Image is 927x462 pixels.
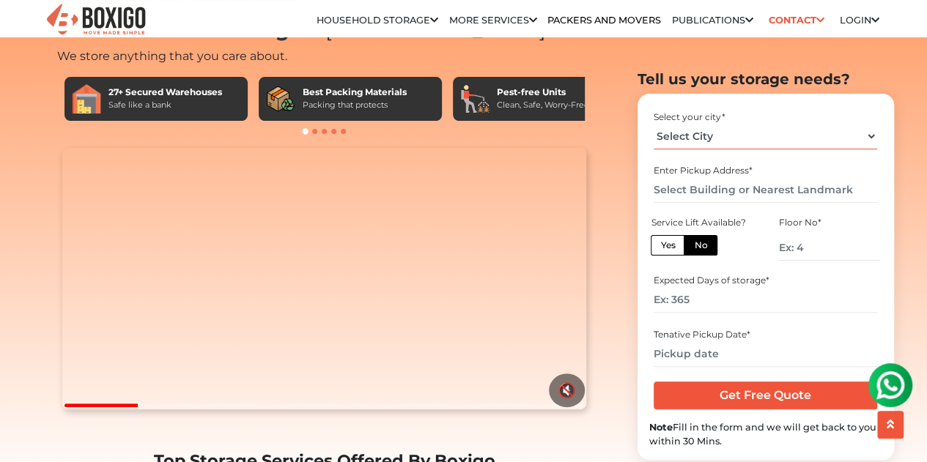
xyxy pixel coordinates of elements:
[654,110,877,123] div: Select your city
[654,340,877,366] input: Pickup date
[654,287,877,313] input: Ex: 365
[778,234,879,260] input: Ex: 4
[654,274,877,287] div: Expected Days of storage
[684,234,717,255] label: No
[460,84,490,113] img: Pest-free Units
[547,15,661,26] a: Packers and Movers
[654,381,877,409] input: Get Free Quote
[654,177,877,203] input: Select Building or Nearest Landmark
[549,373,585,407] button: 🔇
[266,84,295,113] img: Best Packing Materials
[638,70,894,88] h2: Tell us your storage needs?
[72,84,101,113] img: 27+ Secured Warehouses
[839,15,879,26] a: Login
[108,99,222,111] div: Safe like a bank
[15,15,44,44] img: whatsapp-icon.svg
[45,2,147,38] img: Boxigo
[764,9,829,31] a: Contact
[108,86,222,99] div: 27+ Secured Warehouses
[62,148,586,410] video: Your browser does not support the video tag.
[651,215,752,228] div: Service Lift Available?
[649,421,673,432] b: Note
[778,215,879,228] div: Floor No
[449,15,537,26] a: More services
[654,327,877,340] div: Tenative Pickup Date
[303,86,407,99] div: Best Packing Materials
[654,164,877,177] div: Enter Pickup Address
[877,411,904,439] button: scroll up
[303,99,407,111] div: Packing that protects
[651,234,684,255] label: Yes
[497,86,589,99] div: Pest-free Units
[57,49,287,63] span: We store anything that you care about.
[497,99,589,111] div: Clean, Safe, Worry-Free
[672,15,753,26] a: Publications
[317,15,438,26] a: Household Storage
[649,420,882,447] div: Fill in the form and we will get back to you within 30 Mins.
